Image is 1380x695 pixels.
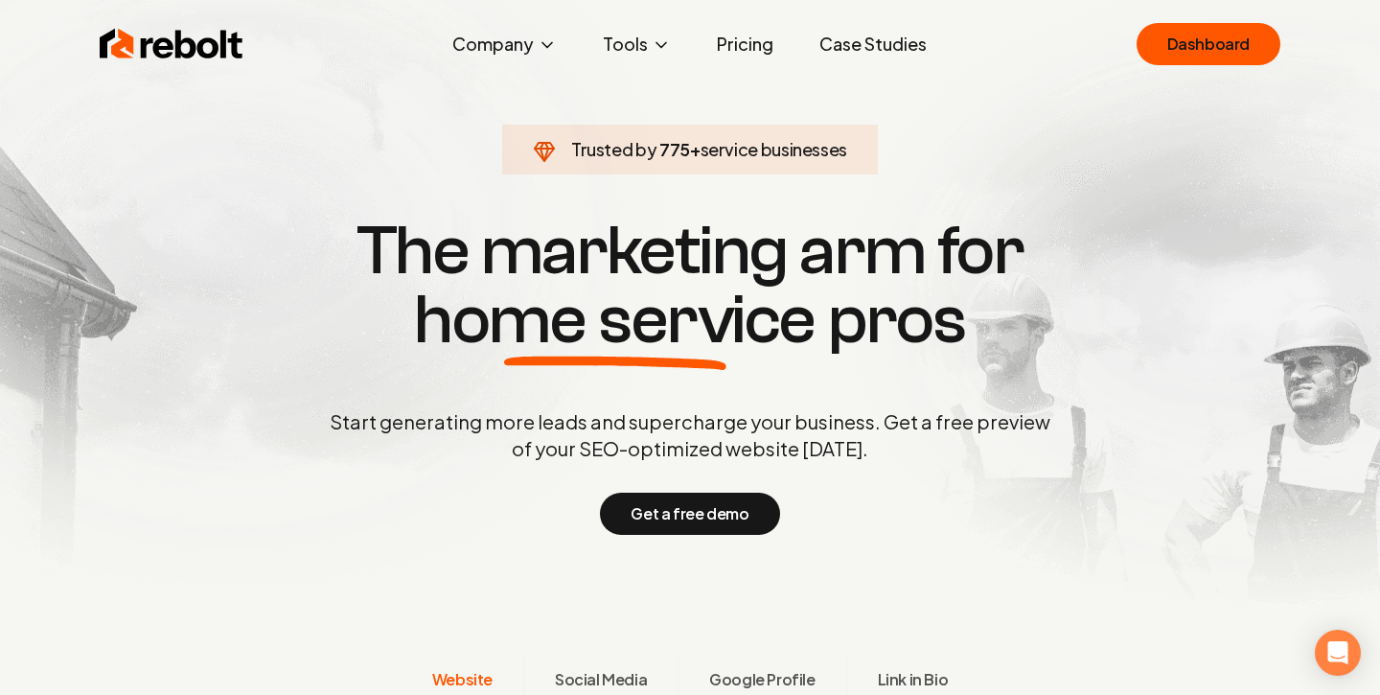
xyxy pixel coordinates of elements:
a: Dashboard [1137,23,1280,65]
button: Company [437,25,572,63]
span: Social Media [555,668,647,691]
span: Link in Bio [878,668,949,691]
a: Pricing [701,25,789,63]
p: Start generating more leads and supercharge your business. Get a free preview of your SEO-optimiz... [326,408,1054,462]
a: Case Studies [804,25,942,63]
button: Get a free demo [600,493,779,535]
span: service businesses [701,138,848,160]
span: Trusted by [571,138,656,160]
span: Google Profile [709,668,815,691]
button: Tools [587,25,686,63]
span: + [690,138,701,160]
div: Open Intercom Messenger [1315,630,1361,676]
span: Website [432,668,493,691]
span: home service [414,286,816,355]
h1: The marketing arm for pros [230,217,1150,355]
img: Rebolt Logo [100,25,243,63]
span: 775 [659,136,690,163]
